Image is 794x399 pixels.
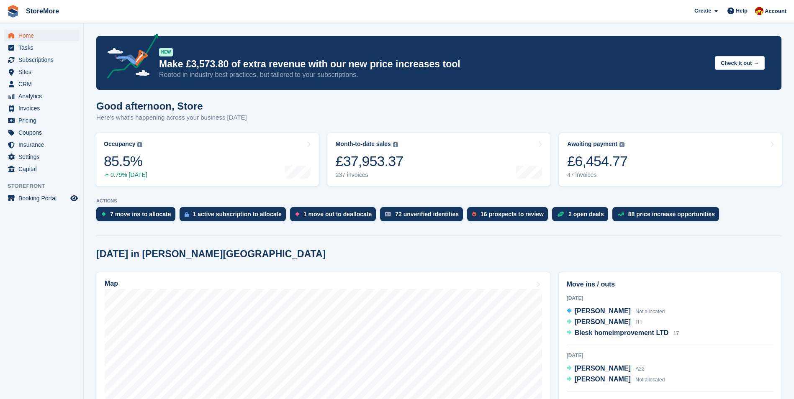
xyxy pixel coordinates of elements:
a: menu [4,66,79,78]
span: Coupons [18,127,69,138]
a: menu [4,54,79,66]
a: menu [4,115,79,126]
h2: Move ins / outs [567,279,773,289]
span: Blesk homeimprovement LTD [575,329,669,336]
a: menu [4,151,79,163]
div: Occupancy [104,141,135,148]
a: 1 active subscription to allocate [180,207,290,225]
p: Make £3,573.80 of extra revenue with our new price increases tool [159,58,708,70]
div: 0.79% [DATE] [104,171,147,179]
span: Settings [18,151,69,163]
button: Check it out → [715,56,765,70]
p: Rooted in industry best practices, but tailored to your subscriptions. [159,70,708,79]
div: 7 move ins to allocate [110,211,171,217]
span: Help [736,7,748,15]
a: StoreMore [23,4,62,18]
img: deal-1b604bf984904fb50ccaf53a9ad4b4a5d6e5aea283cecdc64d6e3604feb123c2.svg [557,211,564,217]
span: Sites [18,66,69,78]
a: [PERSON_NAME] Not allocated [567,306,665,317]
span: [PERSON_NAME] [575,376,631,383]
a: menu [4,163,79,175]
a: menu [4,192,79,204]
span: Account [765,7,786,15]
p: Here's what's happening across your business [DATE] [96,113,247,123]
span: Pricing [18,115,69,126]
img: stora-icon-8386f47178a22dfd0bd8f6a31ec36ba5ce8667c1dd55bd0f319d3a0aa187defe.svg [7,5,19,18]
a: 2 open deals [552,207,612,225]
a: Occupancy 85.5% 0.79% [DATE] [95,133,319,186]
a: Preview store [69,193,79,203]
div: [DATE] [567,294,773,302]
div: 1 active subscription to allocate [193,211,282,217]
div: NEW [159,48,173,56]
span: Capital [18,163,69,175]
span: Invoices [18,102,69,114]
a: [PERSON_NAME] A22 [567,363,645,374]
a: menu [4,127,79,138]
a: menu [4,30,79,41]
h2: [DATE] in [PERSON_NAME][GEOGRAPHIC_DATA] [96,248,326,260]
div: 237 invoices [336,171,403,179]
p: ACTIONS [96,198,781,204]
span: Booking Portal [18,192,69,204]
div: 85.5% [104,153,147,170]
div: £6,454.77 [567,153,627,170]
div: 1 move out to deallocate [303,211,372,217]
span: Subscriptions [18,54,69,66]
img: icon-info-grey-7440780725fd019a000dd9b08b2336e03edf1995a4989e88bcd33f0948082b44.svg [619,142,624,147]
div: Awaiting payment [567,141,617,148]
span: 17 [673,330,679,336]
a: menu [4,90,79,102]
div: £37,953.37 [336,153,403,170]
span: A22 [635,366,644,372]
a: menu [4,139,79,151]
h1: Good afternoon, Store [96,100,247,112]
div: 72 unverified identities [395,211,459,217]
span: [PERSON_NAME] [575,365,631,372]
img: active_subscription_to_allocate_icon-d502201f5373d7db506a760aba3b589e785aa758c864c3986d89f69b8ff3... [185,212,189,217]
h2: Map [105,280,118,287]
span: Create [694,7,711,15]
img: Store More Team [755,7,763,15]
a: 72 unverified identities [380,207,467,225]
a: [PERSON_NAME] Not allocated [567,374,665,385]
a: menu [4,42,79,54]
span: Home [18,30,69,41]
a: 7 move ins to allocate [96,207,180,225]
img: price_increase_opportunities-93ffe204e8149a01c8c9dc8f82e8f89637d9d84a8eef4429ea346261dce0b2c0.svg [617,212,624,216]
a: Month-to-date sales £37,953.37 237 invoices [327,133,551,186]
a: menu [4,78,79,90]
img: prospect-51fa495bee0391a8d652442698ab0144808aea92771e9ea1ae160a38d050c398.svg [472,212,476,217]
span: [PERSON_NAME] [575,318,631,325]
div: 47 invoices [567,171,627,179]
span: [PERSON_NAME] [575,307,631,315]
a: 1 move out to deallocate [290,207,380,225]
div: 2 open deals [568,211,604,217]
a: Awaiting payment £6,454.77 47 invoices [559,133,782,186]
img: icon-info-grey-7440780725fd019a000dd9b08b2336e03edf1995a4989e88bcd33f0948082b44.svg [393,142,398,147]
a: menu [4,102,79,114]
img: icon-info-grey-7440780725fd019a000dd9b08b2336e03edf1995a4989e88bcd33f0948082b44.svg [137,142,142,147]
img: verify_identity-adf6edd0f0f0b5bbfe63781bf79b02c33cf7c696d77639b501bdc392416b5a36.svg [385,212,391,217]
img: move_outs_to_deallocate_icon-f764333ba52eb49d3ac5e1228854f67142a1ed5810a6f6cc68b1a99e826820c5.svg [295,212,299,217]
span: Tasks [18,42,69,54]
div: 16 prospects to review [481,211,544,217]
img: move_ins_to_allocate_icon-fdf77a2bb77ea45bf5b3d319d69a93e2d87916cf1d5bf7949dd705db3b84f3ca.svg [101,212,106,217]
a: 88 price increase opportunities [612,207,723,225]
div: [DATE] [567,352,773,359]
span: Not allocated [635,377,665,383]
div: Month-to-date sales [336,141,391,148]
span: Analytics [18,90,69,102]
img: price-adjustments-announcement-icon-8257ccfd72463d97f412b2fc003d46551f7dbcb40ab6d574587a9cd5c0d94... [100,34,159,82]
span: Insurance [18,139,69,151]
div: 88 price increase opportunities [628,211,715,217]
a: [PERSON_NAME] I11 [567,317,642,328]
a: 16 prospects to review [467,207,552,225]
span: CRM [18,78,69,90]
span: Not allocated [635,309,665,315]
span: I11 [635,320,642,325]
a: Blesk homeimprovement LTD 17 [567,328,679,339]
span: Storefront [8,182,83,190]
